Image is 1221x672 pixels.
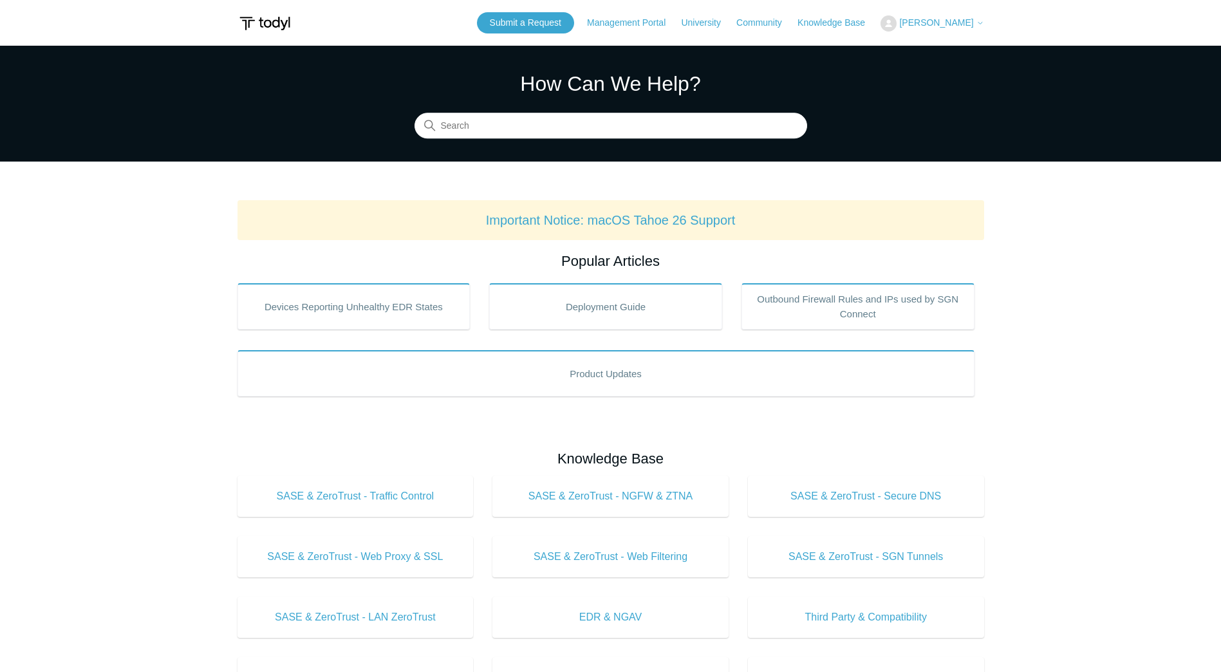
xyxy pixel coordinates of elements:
a: Management Portal [587,16,678,30]
input: Search [415,113,807,139]
a: SASE & ZeroTrust - Web Filtering [492,536,729,577]
button: [PERSON_NAME] [881,15,983,32]
h2: Knowledge Base [238,448,984,469]
h1: How Can We Help? [415,68,807,99]
a: Community [736,16,795,30]
a: SASE & ZeroTrust - SGN Tunnels [748,536,984,577]
img: Todyl Support Center Help Center home page [238,12,292,35]
span: SASE & ZeroTrust - Traffic Control [257,489,454,504]
a: SASE & ZeroTrust - Secure DNS [748,476,984,517]
h2: Popular Articles [238,250,984,272]
span: SASE & ZeroTrust - Web Proxy & SSL [257,549,454,565]
span: EDR & NGAV [512,610,709,625]
a: SASE & ZeroTrust - Traffic Control [238,476,474,517]
a: Third Party & Compatibility [748,597,984,638]
a: Product Updates [238,350,974,397]
a: SASE & ZeroTrust - LAN ZeroTrust [238,597,474,638]
a: Important Notice: macOS Tahoe 26 Support [486,213,736,227]
span: SASE & ZeroTrust - LAN ZeroTrust [257,610,454,625]
a: Submit a Request [477,12,574,33]
a: Outbound Firewall Rules and IPs used by SGN Connect [741,283,974,330]
a: SASE & ZeroTrust - NGFW & ZTNA [492,476,729,517]
span: SASE & ZeroTrust - Web Filtering [512,549,709,565]
span: SASE & ZeroTrust - NGFW & ZTNA [512,489,709,504]
span: SASE & ZeroTrust - SGN Tunnels [767,549,965,565]
span: [PERSON_NAME] [899,17,973,28]
a: University [681,16,733,30]
a: Devices Reporting Unhealthy EDR States [238,283,471,330]
a: Knowledge Base [797,16,878,30]
a: EDR & NGAV [492,597,729,638]
a: Deployment Guide [489,283,722,330]
span: SASE & ZeroTrust - Secure DNS [767,489,965,504]
a: SASE & ZeroTrust - Web Proxy & SSL [238,536,474,577]
span: Third Party & Compatibility [767,610,965,625]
